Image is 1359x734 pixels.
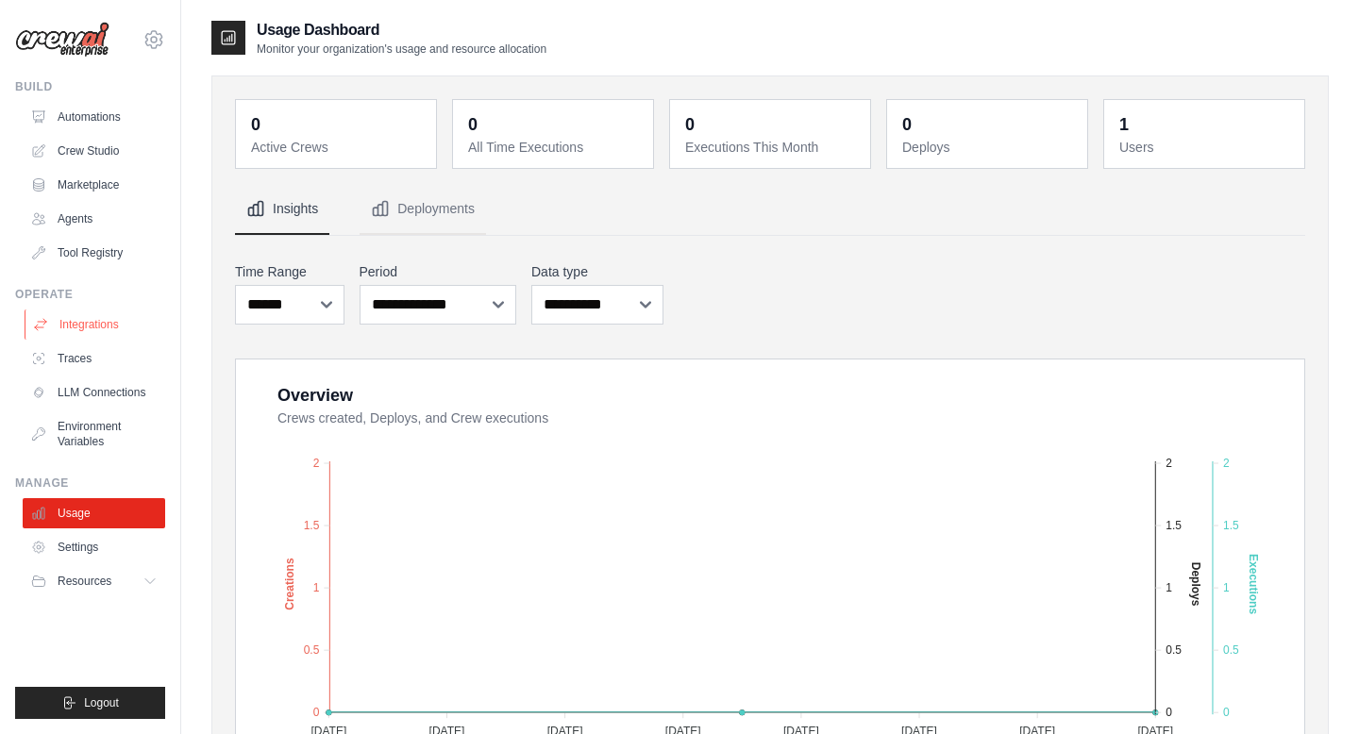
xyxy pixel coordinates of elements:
[58,574,111,589] span: Resources
[23,136,165,166] a: Crew Studio
[257,42,546,57] p: Monitor your organization's usage and resource allocation
[313,706,320,719] tspan: 0
[23,532,165,562] a: Settings
[1223,581,1230,594] tspan: 1
[1119,138,1293,157] dt: Users
[15,287,165,302] div: Operate
[313,457,320,470] tspan: 2
[15,687,165,719] button: Logout
[23,566,165,596] button: Resources
[902,138,1076,157] dt: Deploys
[15,79,165,94] div: Build
[84,695,119,710] span: Logout
[25,309,167,340] a: Integrations
[235,184,1305,235] nav: Tabs
[468,138,642,157] dt: All Time Executions
[685,138,859,157] dt: Executions This Month
[277,409,1282,427] dt: Crews created, Deploys, and Crew executions
[1223,706,1230,719] tspan: 0
[23,204,165,234] a: Agents
[1119,111,1129,138] div: 1
[235,184,329,235] button: Insights
[1223,643,1239,657] tspan: 0.5
[685,111,695,138] div: 0
[15,475,165,491] div: Manage
[23,170,165,200] a: Marketplace
[1166,457,1172,470] tspan: 2
[1166,581,1172,594] tspan: 1
[1247,554,1260,614] text: Executions
[1166,643,1182,657] tspan: 0.5
[1223,457,1230,470] tspan: 2
[468,111,478,138] div: 0
[23,411,165,457] a: Environment Variables
[23,102,165,132] a: Automations
[902,111,912,138] div: 0
[531,262,663,281] label: Data type
[360,262,517,281] label: Period
[257,19,546,42] h2: Usage Dashboard
[277,382,353,409] div: Overview
[23,498,165,528] a: Usage
[251,138,425,157] dt: Active Crews
[283,558,296,610] text: Creations
[1166,519,1182,532] tspan: 1.5
[304,519,320,532] tspan: 1.5
[23,343,165,374] a: Traces
[23,238,165,268] a: Tool Registry
[1223,519,1239,532] tspan: 1.5
[235,262,344,281] label: Time Range
[1166,706,1172,719] tspan: 0
[15,22,109,58] img: Logo
[304,643,320,657] tspan: 0.5
[1189,562,1202,607] text: Deploys
[251,111,260,138] div: 0
[360,184,486,235] button: Deployments
[23,377,165,408] a: LLM Connections
[313,581,320,594] tspan: 1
